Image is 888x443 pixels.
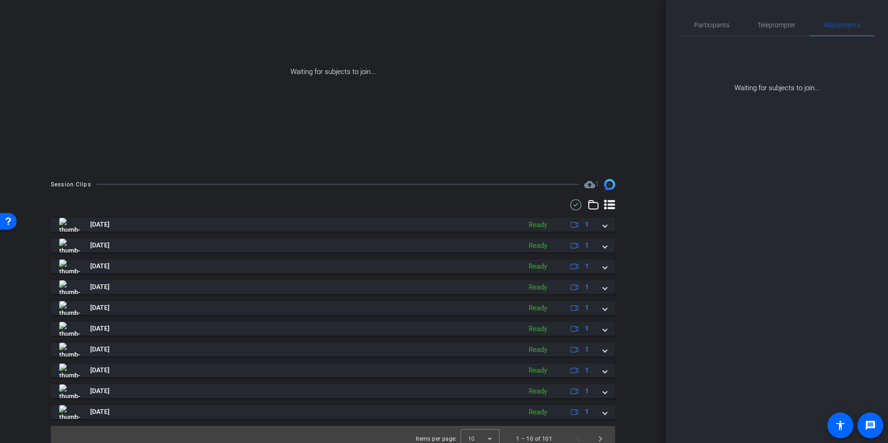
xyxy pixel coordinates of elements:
[584,179,599,190] span: Destinations for your clips
[524,324,552,334] div: Ready
[524,365,552,376] div: Ready
[51,322,615,336] mat-expansion-panel-header: thumb-nail[DATE]Ready1
[90,282,110,292] span: [DATE]
[524,345,552,355] div: Ready
[865,420,876,431] mat-icon: message
[51,343,615,357] mat-expansion-panel-header: thumb-nail[DATE]Ready1
[51,180,91,189] div: Session Clips
[680,37,874,93] div: Waiting for subjects to join...
[585,220,589,229] span: 1
[758,22,795,28] span: Teleprompter
[524,386,552,397] div: Ready
[90,324,110,333] span: [DATE]
[90,386,110,396] span: [DATE]
[585,407,589,417] span: 1
[51,405,615,419] mat-expansion-panel-header: thumb-nail[DATE]Ready1
[524,407,552,418] div: Ready
[585,324,589,333] span: 1
[59,239,80,252] img: thumb-nail
[585,386,589,396] span: 1
[59,343,80,357] img: thumb-nail
[90,261,110,271] span: [DATE]
[595,180,599,188] span: 1
[835,420,846,431] mat-icon: accessibility
[51,259,615,273] mat-expansion-panel-header: thumb-nail[DATE]Ready1
[59,363,80,377] img: thumb-nail
[524,282,552,293] div: Ready
[59,280,80,294] img: thumb-nail
[824,22,860,28] span: Adjustments
[524,220,552,230] div: Ready
[585,282,589,292] span: 1
[584,179,595,190] mat-icon: cloud_upload
[51,301,615,315] mat-expansion-panel-header: thumb-nail[DATE]Ready1
[90,303,110,313] span: [DATE]
[51,363,615,377] mat-expansion-panel-header: thumb-nail[DATE]Ready1
[51,218,615,232] mat-expansion-panel-header: thumb-nail[DATE]Ready1
[524,240,552,251] div: Ready
[524,261,552,272] div: Ready
[90,365,110,375] span: [DATE]
[524,303,552,314] div: Ready
[90,345,110,354] span: [DATE]
[694,22,729,28] span: Participants
[59,322,80,336] img: thumb-nail
[585,240,589,250] span: 1
[90,220,110,229] span: [DATE]
[51,384,615,398] mat-expansion-panel-header: thumb-nail[DATE]Ready1
[585,365,589,375] span: 1
[604,179,615,190] img: Session clips
[59,259,80,273] img: thumb-nail
[59,405,80,419] img: thumb-nail
[51,280,615,294] mat-expansion-panel-header: thumb-nail[DATE]Ready1
[59,218,80,232] img: thumb-nail
[59,384,80,398] img: thumb-nail
[585,345,589,354] span: 1
[585,261,589,271] span: 1
[59,301,80,315] img: thumb-nail
[90,240,110,250] span: [DATE]
[90,407,110,417] span: [DATE]
[585,303,589,313] span: 1
[51,239,615,252] mat-expansion-panel-header: thumb-nail[DATE]Ready1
